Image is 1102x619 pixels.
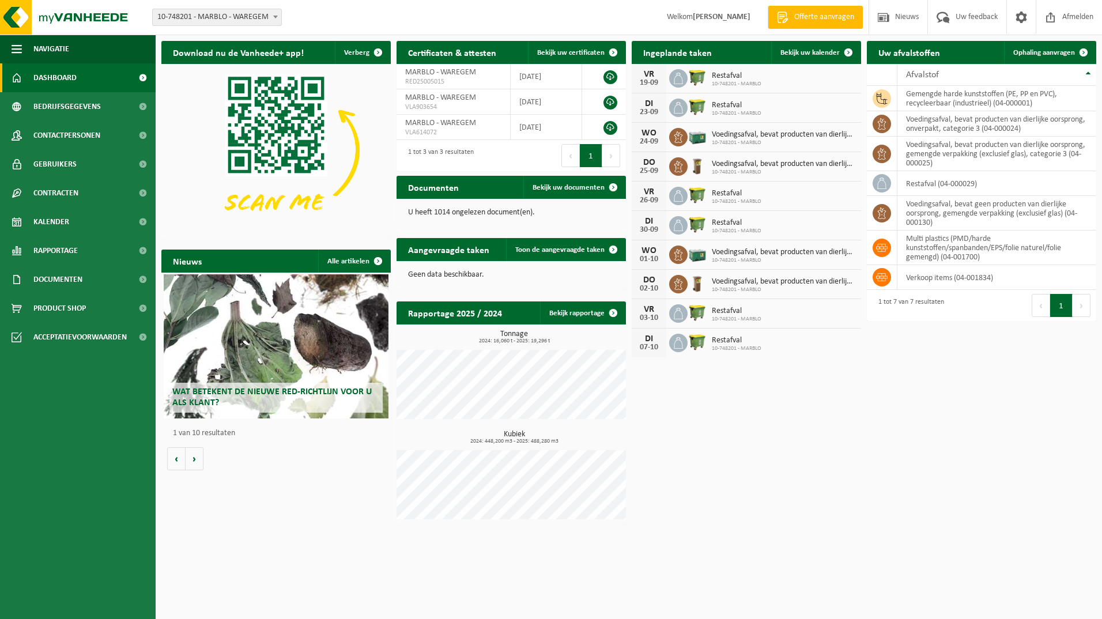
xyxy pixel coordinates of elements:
td: voedingsafval, bevat producten van dierlijke oorsprong, gemengde verpakking (exclusief glas), cat... [897,137,1096,171]
span: Kalender [33,207,69,236]
td: restafval (04-000029) [897,171,1096,196]
p: Geen data beschikbaar. [408,271,614,279]
div: DI [637,334,661,344]
a: Bekijk uw kalender [771,41,860,64]
button: Next [1073,294,1090,317]
div: 07-10 [637,344,661,352]
span: 2024: 16,060 t - 2025: 19,296 t [402,338,626,344]
button: 1 [1050,294,1073,317]
td: [DATE] [511,89,582,115]
img: WB-0140-HPE-BN-01 [688,156,707,175]
span: VLA614072 [405,128,501,137]
span: 10-748201 - MARBLO [712,228,761,235]
span: Documenten [33,265,82,294]
span: MARBLO - WAREGEM [405,93,476,102]
td: verkoop items (04-001834) [897,265,1096,290]
span: RED25005015 [405,77,501,86]
div: 02-10 [637,285,661,293]
h2: Download nu de Vanheede+ app! [161,41,315,63]
div: 19-09 [637,79,661,87]
span: MARBLO - WAREGEM [405,119,476,127]
div: 1 tot 7 van 7 resultaten [873,293,944,318]
span: 10-748201 - MARBLO [712,81,761,88]
h2: Ingeplande taken [632,41,723,63]
div: DI [637,217,661,226]
span: Offerte aanvragen [791,12,857,23]
span: Restafval [712,336,761,345]
span: Contactpersonen [33,121,100,150]
span: 10-748201 - MARBLO - WAREGEM [152,9,282,26]
h2: Certificaten & attesten [397,41,508,63]
h2: Uw afvalstoffen [867,41,952,63]
span: 10-748201 - MARBLO [712,198,761,205]
span: Toon de aangevraagde taken [515,246,605,254]
span: Gebruikers [33,150,77,179]
h2: Nieuws [161,250,213,272]
span: Product Shop [33,294,86,323]
span: Restafval [712,101,761,110]
a: Bekijk uw documenten [523,176,625,199]
button: Verberg [335,41,390,64]
p: U heeft 1014 ongelezen document(en). [408,209,614,217]
h3: Tonnage [402,330,626,344]
span: 2024: 448,200 m3 - 2025: 488,280 m3 [402,439,626,444]
a: Ophaling aanvragen [1004,41,1095,64]
span: Navigatie [33,35,69,63]
img: WB-0140-HPE-BN-01 [688,273,707,293]
div: DO [637,275,661,285]
button: Volgende [186,447,203,470]
span: 10-748201 - MARBLO [712,169,855,176]
span: Voedingsafval, bevat producten van dierlijke oorsprong, onverpakt, categorie 3 [712,277,855,286]
img: WB-1100-HPE-GN-50 [688,185,707,205]
div: 03-10 [637,314,661,322]
button: Vorige [167,447,186,470]
td: multi plastics (PMD/harde kunststoffen/spanbanden/EPS/folie naturel/folie gemengd) (04-001700) [897,231,1096,265]
button: Previous [1032,294,1050,317]
span: Contracten [33,179,78,207]
p: 1 van 10 resultaten [173,429,385,437]
div: 25-09 [637,167,661,175]
span: Bedrijfsgegevens [33,92,101,121]
div: WO [637,129,661,138]
span: Ophaling aanvragen [1013,49,1075,56]
div: VR [637,305,661,314]
span: Verberg [344,49,369,56]
span: Restafval [712,218,761,228]
div: 1 tot 3 van 3 resultaten [402,143,474,168]
td: [DATE] [511,115,582,140]
span: Restafval [712,71,761,81]
div: VR [637,70,661,79]
img: WB-1100-HPE-GN-50 [688,97,707,116]
img: Download de VHEPlus App [161,64,391,236]
span: Rapportage [33,236,78,265]
div: DI [637,99,661,108]
span: VLA903654 [405,103,501,112]
div: 01-10 [637,255,661,263]
iframe: chat widget [6,594,193,619]
div: 30-09 [637,226,661,234]
div: 24-09 [637,138,661,146]
a: Wat betekent de nieuwe RED-richtlijn voor u als klant? [164,274,388,418]
span: 10-748201 - MARBLO [712,316,761,323]
td: [DATE] [511,64,582,89]
td: gemengde harde kunststoffen (PE, PP en PVC), recycleerbaar (industrieel) (04-000001) [897,86,1096,111]
img: WB-1100-HPE-GN-50 [688,214,707,234]
h2: Rapportage 2025 / 2024 [397,301,514,324]
span: Acceptatievoorwaarden [33,323,127,352]
div: 26-09 [637,197,661,205]
span: Bekijk uw certificaten [537,49,605,56]
strong: [PERSON_NAME] [693,13,750,21]
span: 10-748201 - MARBLO [712,286,855,293]
a: Bekijk rapportage [540,301,625,324]
a: Offerte aanvragen [768,6,863,29]
span: 10-748201 - MARBLO [712,345,761,352]
span: Wat betekent de nieuwe RED-richtlijn voor u als klant? [172,387,372,407]
span: Bekijk uw kalender [780,49,840,56]
span: 10-748201 - MARBLO [712,139,855,146]
div: WO [637,246,661,255]
h3: Kubiek [402,431,626,444]
span: Dashboard [33,63,77,92]
span: Afvalstof [906,70,939,80]
td: voedingsafval, bevat producten van dierlijke oorsprong, onverpakt, categorie 3 (04-000024) [897,111,1096,137]
a: Bekijk uw certificaten [528,41,625,64]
